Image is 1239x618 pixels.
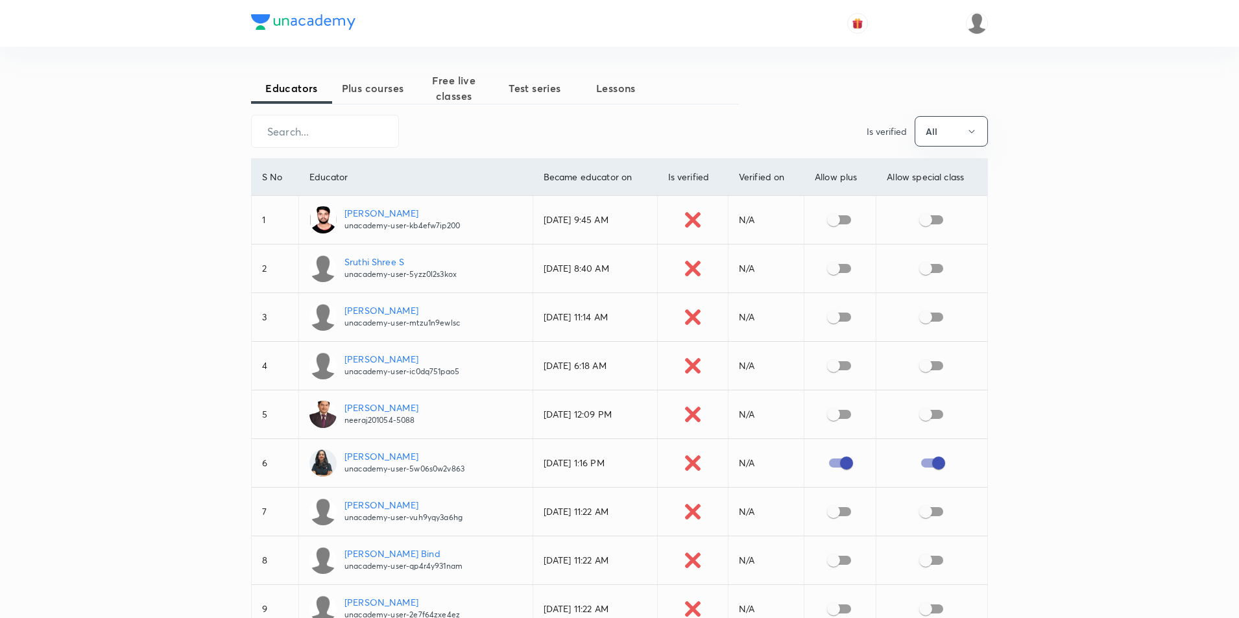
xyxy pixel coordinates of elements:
p: [PERSON_NAME] [344,352,459,366]
th: Allow plus [804,159,876,196]
p: unacademy-user-vuh9yqy3a6hg [344,512,463,523]
p: unacademy-user-mtzu1n9ewlsc [344,317,460,329]
p: [PERSON_NAME] Bind [344,547,463,560]
p: unacademy-user-5yzz0l2s3kox [344,268,457,280]
span: Test series [494,80,575,96]
th: Became educator on [533,159,657,196]
a: Sruthi Shree Sunacademy-user-5yzz0l2s3kox [309,255,522,282]
p: unacademy-user-5w06s0w2v863 [344,463,464,475]
td: [DATE] 11:14 AM [533,293,657,342]
img: avatar [852,18,863,29]
p: [PERSON_NAME] [344,401,418,414]
th: S No [252,159,298,196]
th: Is verified [657,159,728,196]
p: neeraj201054-5088 [344,414,418,426]
span: Plus courses [332,80,413,96]
input: Search... [252,115,398,148]
p: [PERSON_NAME] [344,595,460,609]
p: unacademy-user-kb4efw7ip200 [344,220,460,232]
img: Piali K [966,12,988,34]
p: Sruthi Shree S [344,255,457,268]
td: 3 [252,293,298,342]
td: [DATE] 11:22 AM [533,536,657,585]
td: 1 [252,196,298,244]
th: Educator [298,159,533,196]
th: Verified on [728,159,804,196]
td: N/A [728,293,804,342]
p: [PERSON_NAME] [344,449,464,463]
span: Lessons [575,80,656,96]
a: [PERSON_NAME]unacademy-user-vuh9yqy3a6hg [309,498,522,525]
a: [PERSON_NAME]unacademy-user-mtzu1n9ewlsc [309,303,522,331]
p: unacademy-user-qp4r4y931nam [344,560,463,572]
span: Educators [251,80,332,96]
td: N/A [728,536,804,585]
p: [PERSON_NAME] [344,498,463,512]
a: [PERSON_NAME]unacademy-user-kb4efw7ip200 [309,206,522,233]
td: 2 [252,244,298,293]
td: [DATE] 6:18 AM [533,342,657,390]
td: N/A [728,488,804,536]
p: [PERSON_NAME] [344,206,460,220]
a: [PERSON_NAME]unacademy-user-ic0dq751pao5 [309,352,522,379]
td: 5 [252,390,298,439]
p: [PERSON_NAME] [344,303,460,317]
img: Company Logo [251,14,355,30]
td: 4 [252,342,298,390]
td: [DATE] 1:16 PM [533,439,657,488]
td: [DATE] 8:40 AM [533,244,657,293]
p: unacademy-user-ic0dq751pao5 [344,366,459,377]
a: [PERSON_NAME]neeraj201054-5088 [309,401,522,428]
td: 7 [252,488,298,536]
td: N/A [728,196,804,244]
td: N/A [728,390,804,439]
td: N/A [728,244,804,293]
th: Allow special class [876,159,987,196]
td: [DATE] 12:09 PM [533,390,657,439]
button: All [915,116,988,147]
p: Is verified [867,125,907,138]
td: N/A [728,439,804,488]
td: N/A [728,342,804,390]
button: avatar [847,13,868,34]
td: 6 [252,439,298,488]
td: [DATE] 9:45 AM [533,196,657,244]
a: Company Logo [251,14,355,33]
td: [DATE] 11:22 AM [533,488,657,536]
a: [PERSON_NAME]unacademy-user-5w06s0w2v863 [309,449,522,477]
span: Free live classes [413,73,494,104]
a: [PERSON_NAME] Bindunacademy-user-qp4r4y931nam [309,547,522,574]
td: 8 [252,536,298,585]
